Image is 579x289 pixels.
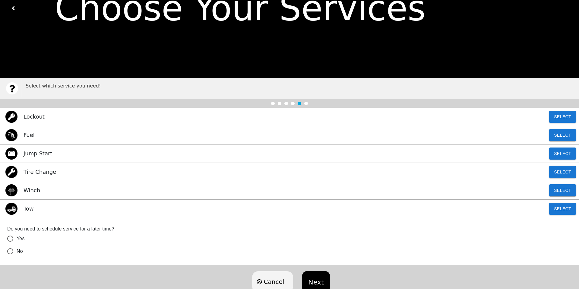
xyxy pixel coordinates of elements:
img: gas icon [5,129,17,141]
p: Select which service you need! [26,82,573,90]
img: tow icon [5,203,17,215]
button: Select [549,111,576,123]
img: flat tire icon [5,166,17,178]
img: lockout icon [5,111,17,123]
p: Tow [24,205,34,213]
button: Select [549,184,576,196]
p: Lockout [24,113,45,121]
button: Select [549,203,576,215]
img: winch icon [5,184,17,196]
p: Tire Change [24,168,56,176]
p: Jump Start [24,149,52,157]
img: trx now logo [6,82,18,94]
button: Select [549,148,576,160]
span: Cancel [264,277,284,286]
button: Select [549,129,576,141]
img: white carat left [11,6,16,10]
span: Yes [17,235,25,242]
label: Do you need to schedule service for a later time? [7,225,572,232]
img: jump start icon [5,148,17,160]
p: Winch [24,186,40,194]
span: No [17,248,23,255]
p: Fuel [24,131,35,139]
button: Select [549,166,576,178]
